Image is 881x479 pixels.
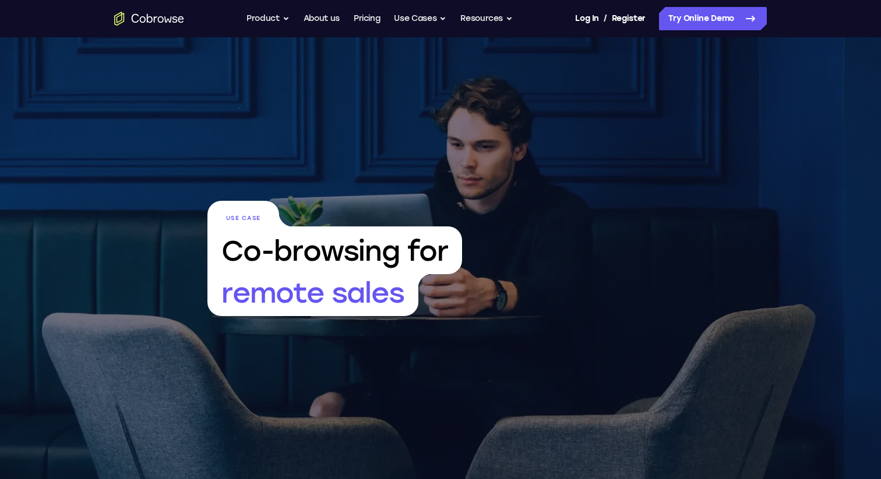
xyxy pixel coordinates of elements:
[460,7,513,30] button: Resources
[207,201,279,226] span: Use Case
[354,7,380,30] a: Pricing
[394,7,446,30] button: Use Cases
[246,7,290,30] button: Product
[207,274,418,316] span: remote sales
[604,12,607,26] span: /
[304,7,340,30] a: About us
[114,12,184,26] a: Go to the home page
[207,226,462,274] span: Co-browsing for
[575,7,598,30] a: Log In
[612,7,646,30] a: Register
[659,7,767,30] a: Try Online Demo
